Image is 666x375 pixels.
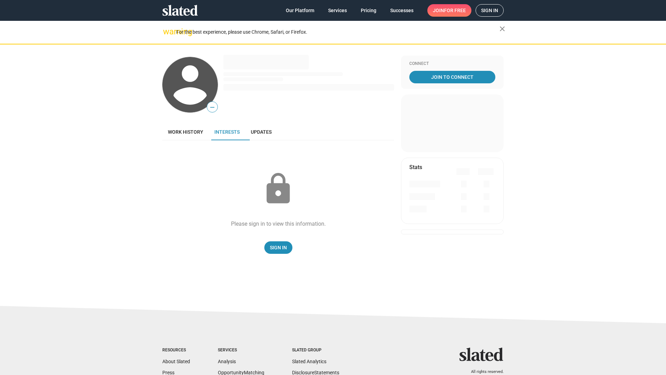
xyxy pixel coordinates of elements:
[218,359,236,364] a: Analysis
[390,4,413,17] span: Successes
[168,129,203,135] span: Work history
[176,27,499,37] div: For the best experience, please use Chrome, Safari, or Firefox.
[231,220,326,227] div: Please sign in to view this information.
[251,129,272,135] span: Updates
[270,241,287,254] span: Sign In
[385,4,419,17] a: Successes
[264,241,292,254] a: Sign In
[411,71,494,83] span: Join To Connect
[481,5,498,16] span: Sign in
[261,172,296,206] mat-icon: lock
[427,4,471,17] a: Joinfor free
[292,348,339,353] div: Slated Group
[218,348,264,353] div: Services
[214,129,240,135] span: Interests
[328,4,347,17] span: Services
[433,4,466,17] span: Join
[209,124,245,140] a: Interests
[286,4,314,17] span: Our Platform
[162,124,209,140] a: Work history
[207,103,217,112] span: —
[498,25,506,33] mat-icon: close
[292,359,326,364] a: Slated Analytics
[162,359,190,364] a: About Slated
[409,61,495,67] div: Connect
[245,124,277,140] a: Updates
[323,4,352,17] a: Services
[361,4,376,17] span: Pricing
[163,27,171,36] mat-icon: warning
[444,4,466,17] span: for free
[409,164,422,171] mat-card-title: Stats
[162,348,190,353] div: Resources
[409,71,495,83] a: Join To Connect
[280,4,320,17] a: Our Platform
[355,4,382,17] a: Pricing
[476,4,504,17] a: Sign in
